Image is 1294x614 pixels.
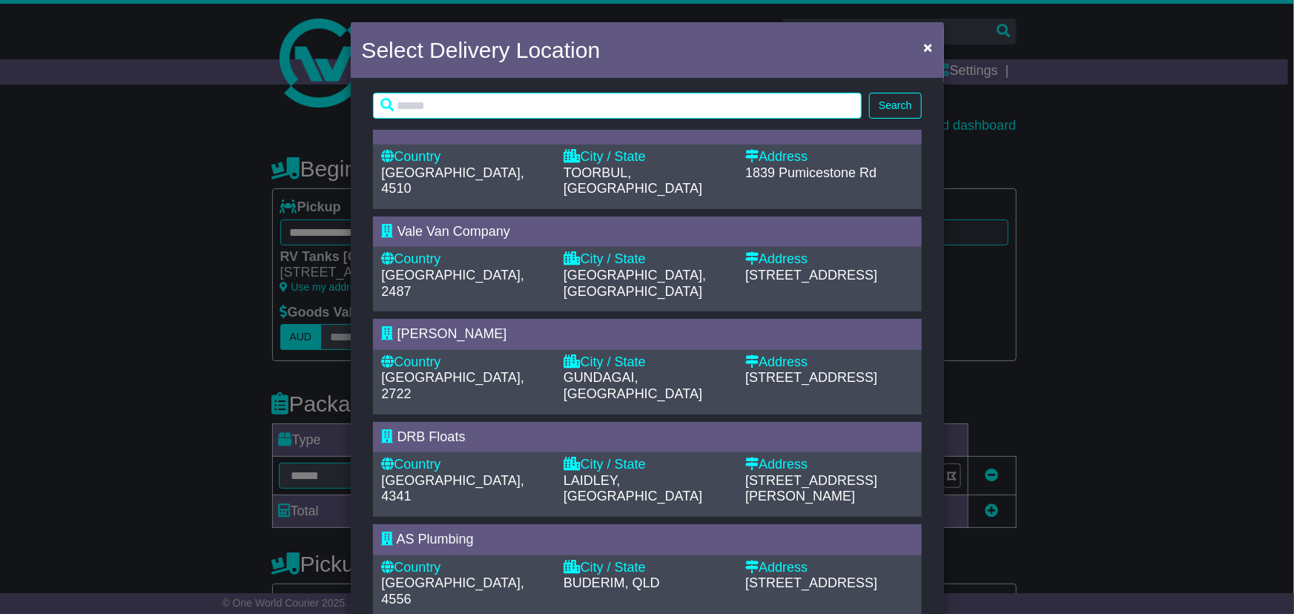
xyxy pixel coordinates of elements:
[745,473,877,504] span: [STREET_ADDRESS][PERSON_NAME]
[564,457,730,473] div: City / State
[564,370,702,401] span: GUNDAGAI, [GEOGRAPHIC_DATA]
[745,354,912,371] div: Address
[564,575,660,590] span: BUDERIM, QLD
[745,165,877,180] span: 1839 Pumicestone Rd
[564,354,730,371] div: City / State
[382,268,524,299] span: [GEOGRAPHIC_DATA], 2487
[382,560,549,576] div: Country
[397,224,510,239] span: Vale Van Company
[923,39,932,56] span: ×
[745,370,877,385] span: [STREET_ADDRESS]
[745,149,912,165] div: Address
[916,32,940,62] button: Close
[745,575,877,590] span: [STREET_ADDRESS]
[382,575,524,607] span: [GEOGRAPHIC_DATA], 4556
[397,429,466,444] span: DRB Floats
[745,251,912,268] div: Address
[564,560,730,576] div: City / State
[564,165,702,197] span: TOORBUL, [GEOGRAPHIC_DATA]
[564,268,706,299] span: [GEOGRAPHIC_DATA], [GEOGRAPHIC_DATA]
[382,457,549,473] div: Country
[382,354,549,371] div: Country
[382,251,549,268] div: Country
[564,473,702,504] span: LAIDLEY, [GEOGRAPHIC_DATA]
[745,457,912,473] div: Address
[382,165,524,197] span: [GEOGRAPHIC_DATA], 4510
[745,268,877,283] span: [STREET_ADDRESS]
[397,326,507,341] span: [PERSON_NAME]
[564,149,730,165] div: City / State
[382,370,524,401] span: [GEOGRAPHIC_DATA], 2722
[745,560,912,576] div: Address
[869,93,921,119] button: Search
[564,251,730,268] div: City / State
[382,149,549,165] div: Country
[397,532,474,547] span: AS Plumbing
[382,473,524,504] span: [GEOGRAPHIC_DATA], 4341
[362,33,601,67] h4: Select Delivery Location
